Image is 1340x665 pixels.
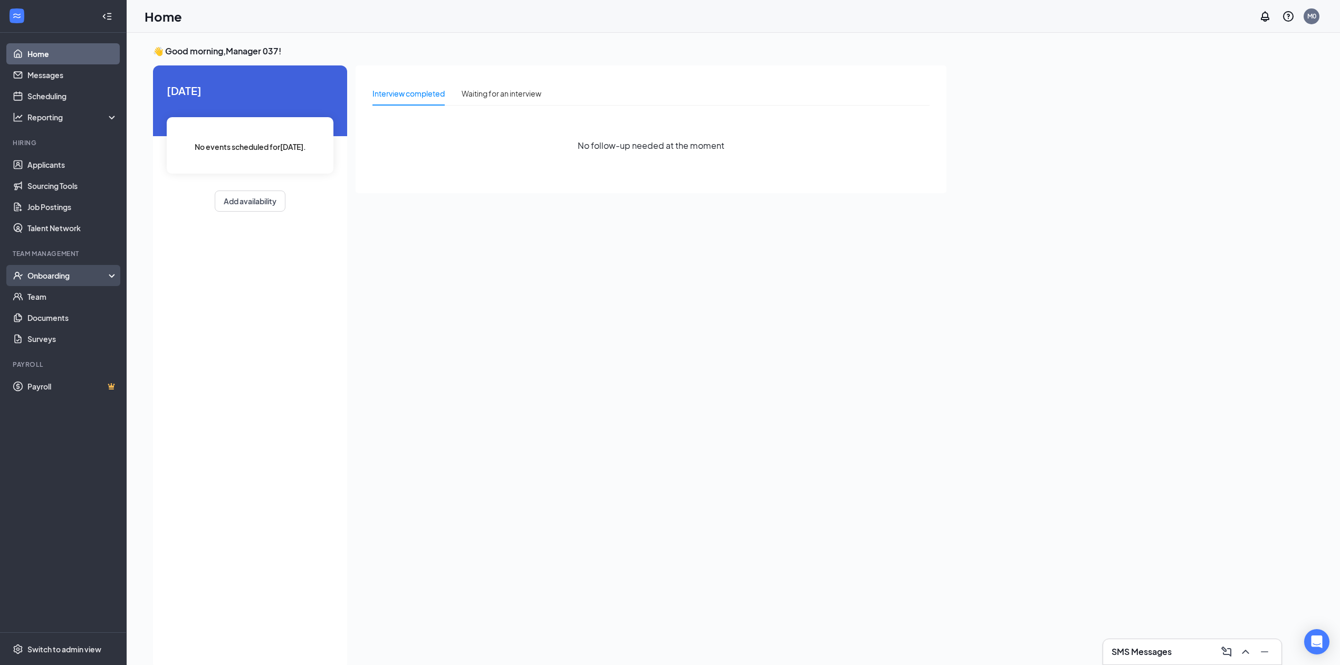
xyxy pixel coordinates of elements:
h3: SMS Messages [1112,646,1172,658]
svg: Analysis [13,112,23,122]
span: No follow-up needed at the moment [578,139,724,152]
a: Job Postings [27,196,118,217]
span: No events scheduled for [DATE] . [195,141,306,153]
div: Open Intercom Messenger [1304,629,1329,654]
a: Team [27,286,118,307]
div: Interview completed [372,88,445,99]
div: Switch to admin view [27,644,101,654]
a: Talent Network [27,217,118,239]
svg: Notifications [1259,10,1271,23]
div: Reporting [27,112,118,122]
svg: QuestionInfo [1282,10,1295,23]
div: Onboarding [27,270,109,281]
a: PayrollCrown [27,376,118,397]
a: Surveys [27,328,118,349]
svg: ChevronUp [1239,645,1252,658]
div: M0 [1307,12,1316,21]
div: Waiting for an interview [462,88,541,99]
button: ComposeMessage [1218,643,1235,660]
h3: 👋 Good morning, Manager 037 ! [153,45,946,57]
svg: Collapse [102,11,112,22]
span: [DATE] [167,82,333,99]
svg: ComposeMessage [1220,645,1233,658]
div: Hiring [13,138,116,147]
button: Minimize [1256,643,1273,660]
a: Messages [27,64,118,85]
a: Documents [27,307,118,328]
a: Sourcing Tools [27,175,118,196]
svg: UserCheck [13,270,23,281]
div: Team Management [13,249,116,258]
button: ChevronUp [1237,643,1254,660]
div: Payroll [13,360,116,369]
svg: Settings [13,644,23,654]
a: Home [27,43,118,64]
a: Applicants [27,154,118,175]
h1: Home [145,7,182,25]
a: Scheduling [27,85,118,107]
svg: Minimize [1258,645,1271,658]
svg: WorkstreamLogo [12,11,22,21]
button: Add availability [215,191,285,212]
